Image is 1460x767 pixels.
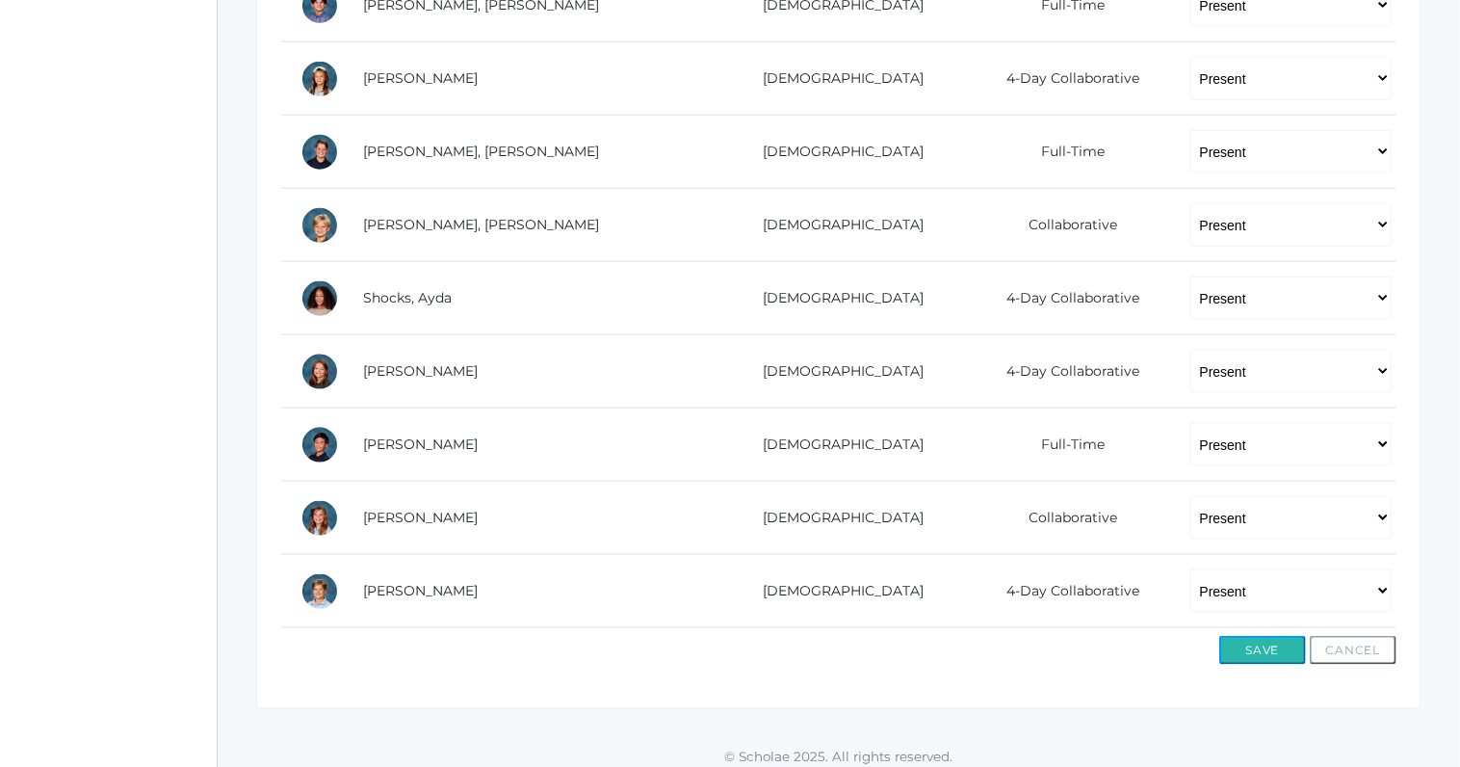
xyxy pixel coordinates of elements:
td: [DEMOGRAPHIC_DATA] [713,116,960,189]
a: [PERSON_NAME] [363,362,478,380]
a: [PERSON_NAME] [363,69,478,87]
td: 4-Day Collaborative [960,335,1170,409]
td: Collaborative [960,189,1170,262]
a: [PERSON_NAME], [PERSON_NAME] [363,216,599,233]
td: 4-Day Collaborative [960,262,1170,335]
a: [PERSON_NAME] [363,582,478,599]
div: Ryder Roberts [300,133,339,172]
div: Reagan Reynolds [300,60,339,98]
td: [DEMOGRAPHIC_DATA] [713,409,960,482]
div: Ayla Smith [300,353,339,391]
a: Shocks, Ayda [363,289,452,306]
td: Collaborative [960,482,1170,555]
div: Levi Sergey [300,206,339,245]
td: Full-Time [960,409,1170,482]
td: [DEMOGRAPHIC_DATA] [713,555,960,628]
td: 4-Day Collaborative [960,555,1170,628]
a: [PERSON_NAME], [PERSON_NAME] [363,143,599,160]
p: © Scholae 2025. All rights reserved. [218,747,1460,766]
td: [DEMOGRAPHIC_DATA] [713,482,960,555]
button: Cancel [1310,636,1396,665]
td: Full-Time [960,116,1170,189]
td: [DEMOGRAPHIC_DATA] [713,189,960,262]
div: Arielle White [300,499,339,538]
td: [DEMOGRAPHIC_DATA] [713,335,960,409]
td: [DEMOGRAPHIC_DATA] [713,42,960,116]
div: Matteo Soratorio [300,426,339,464]
div: Zade Wilson [300,572,339,611]
a: [PERSON_NAME] [363,509,478,526]
a: [PERSON_NAME] [363,436,478,453]
td: 4-Day Collaborative [960,42,1170,116]
button: Save [1219,636,1306,665]
td: [DEMOGRAPHIC_DATA] [713,262,960,335]
div: Ayda Shocks [300,279,339,318]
